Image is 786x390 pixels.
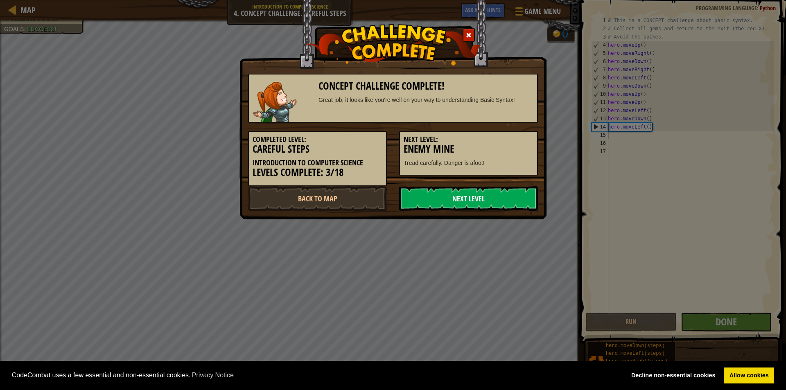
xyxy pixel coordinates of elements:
[626,367,721,384] a: deny cookies
[191,369,235,381] a: learn more about cookies
[248,186,387,211] a: Back to Map
[253,135,382,144] h5: Completed Level:
[724,367,774,384] a: allow cookies
[404,135,533,144] h5: Next Level:
[404,144,533,155] h3: Enemy Mine
[318,96,533,104] div: Great job, it looks like you're well on your way to understanding Basic Syntax!
[253,167,382,178] h3: Levels Complete: 3/18
[399,186,538,211] a: Next Level
[253,144,382,155] h3: Careful Steps
[318,81,533,92] h3: Concept Challenge Complete!
[404,159,533,167] p: Tread carefully. Danger is afoot!
[253,159,382,167] h5: Introduction to Computer Science
[12,369,619,381] span: CodeCombat uses a few essential and non-essential cookies.
[305,24,481,65] img: challenge_complete.png
[253,82,297,122] img: captain.png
